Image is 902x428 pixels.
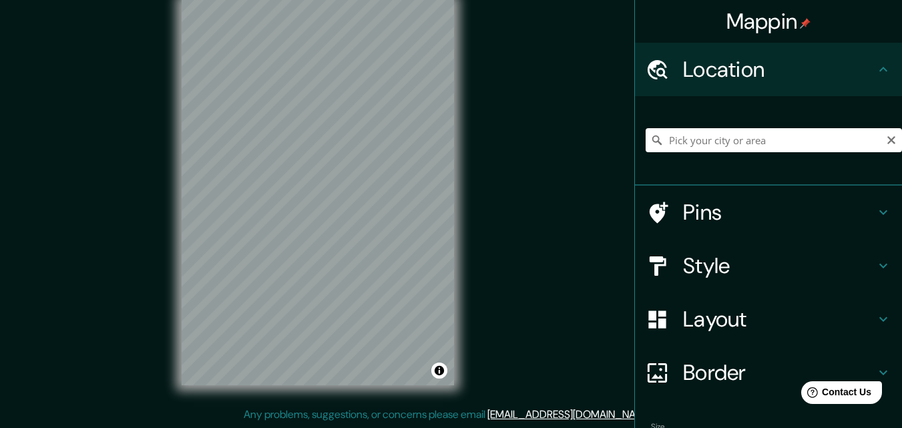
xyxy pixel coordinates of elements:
button: Clear [886,133,897,146]
a: [EMAIL_ADDRESS][DOMAIN_NAME] [487,407,652,421]
div: Layout [635,292,902,346]
h4: Border [683,359,875,386]
input: Pick your city or area [646,128,902,152]
button: Toggle attribution [431,363,447,379]
h4: Mappin [726,8,811,35]
div: Location [635,43,902,96]
h4: Style [683,252,875,279]
h4: Pins [683,199,875,226]
h4: Layout [683,306,875,333]
div: Style [635,239,902,292]
img: pin-icon.png [800,18,811,29]
div: Border [635,346,902,399]
iframe: Help widget launcher [783,376,887,413]
div: Pins [635,186,902,239]
p: Any problems, suggestions, or concerns please email . [244,407,654,423]
h4: Location [683,56,875,83]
